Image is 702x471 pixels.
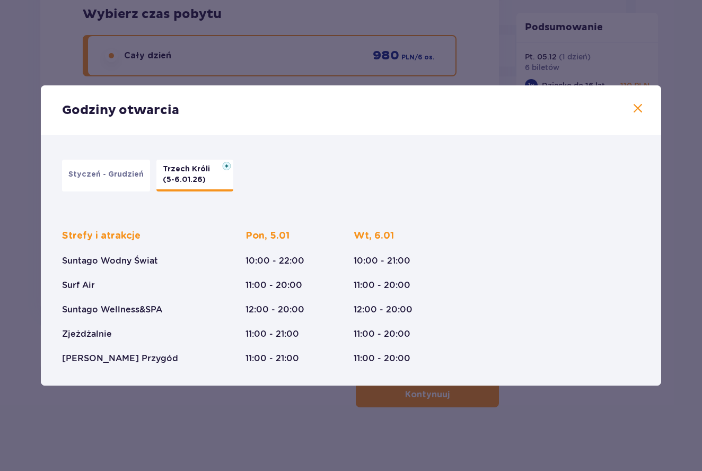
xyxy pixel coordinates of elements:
[245,304,304,316] p: 12:00 - 20:00
[245,255,304,267] p: 10:00 - 22:00
[62,102,179,118] p: Godziny otwarcia
[354,230,394,242] p: Wt, 6.01
[163,164,216,175] p: Trzech Króli
[62,255,158,267] p: Suntago Wodny Świat
[68,169,144,180] p: Styczeń - Grudzień
[354,304,413,316] p: 12:00 - 20:00
[62,304,162,316] p: Suntago Wellness&SPA
[62,230,141,242] p: Strefy i atrakcje
[245,230,289,242] p: Pon, 5.01
[62,280,95,291] p: Surf Air
[163,175,206,185] p: (5-6.01.26)
[245,280,302,291] p: 11:00 - 20:00
[354,280,410,291] p: 11:00 - 20:00
[62,328,112,340] p: Zjeżdżalnie
[62,353,178,364] p: [PERSON_NAME] Przygód
[245,328,299,340] p: 11:00 - 21:00
[156,160,233,191] button: Trzech Króli(5-6.01.26)
[354,255,410,267] p: 10:00 - 21:00
[62,160,150,191] button: Styczeń - Grudzień
[245,353,299,364] p: 11:00 - 21:00
[354,328,410,340] p: 11:00 - 20:00
[354,353,410,364] p: 11:00 - 20:00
